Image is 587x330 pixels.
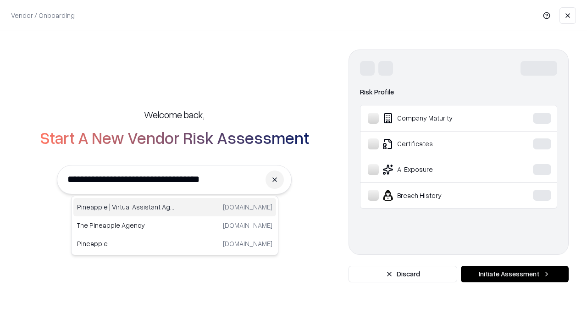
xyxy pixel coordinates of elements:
div: Company Maturity [368,113,505,124]
p: [DOMAIN_NAME] [223,239,272,248]
div: Suggestions [71,196,278,255]
div: Breach History [368,190,505,201]
p: [DOMAIN_NAME] [223,202,272,212]
div: AI Exposure [368,164,505,175]
button: Discard [349,266,457,282]
button: Initiate Assessment [461,266,569,282]
div: Risk Profile [360,87,557,98]
div: Certificates [368,138,505,149]
p: [DOMAIN_NAME] [223,220,272,230]
p: Pineapple | Virtual Assistant Agency [77,202,175,212]
h5: Welcome back, [144,108,205,121]
p: The Pineapple Agency [77,220,175,230]
p: Vendor / Onboarding [11,11,75,20]
h2: Start A New Vendor Risk Assessment [40,128,309,147]
p: Pineapple [77,239,175,248]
